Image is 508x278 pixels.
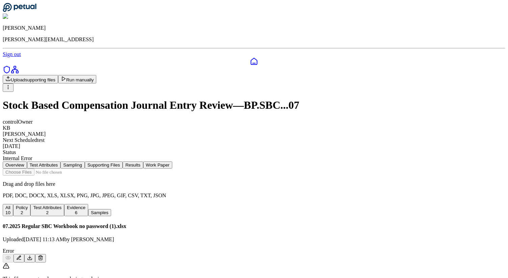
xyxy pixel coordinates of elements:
button: Add/Edit Description [14,254,24,262]
h4: 07.2025 Regular SBC Workbook no password (1).xlsx [3,223,505,229]
div: 10 [5,210,10,215]
div: control Owner [3,119,505,125]
h1: Stock Based Compensation Journal Entry Review — BP.SBC...07 [3,99,505,111]
div: [DATE] [3,143,505,149]
button: Run manually [58,75,97,83]
button: More Options [3,83,14,92]
div: Error [3,248,505,254]
button: Test Attributes2 [30,204,64,216]
p: Drag and drop files here [3,181,505,187]
button: Evidence6 [64,204,88,216]
div: 2 [16,210,28,215]
span: [PERSON_NAME] [3,131,46,137]
button: Uploadsupporting files [3,75,58,83]
p: PDF, DOC, DOCX, XLS, XLSX, PNG, JPG, JPEG, GIF, CSV, TXT, JSON [3,193,505,199]
a: Dashboard [3,57,505,66]
a: Sign out [3,51,21,57]
span: KB [3,125,10,131]
button: Work Paper [143,161,172,169]
button: Sampling [60,161,85,169]
button: Policy2 [13,204,31,216]
button: Preview File (hover for quick preview, click for full view) [3,254,14,262]
p: [PERSON_NAME][EMAIL_ADDRESS] [3,36,505,43]
div: 6 [67,210,85,215]
div: Status [3,149,505,155]
div: Internal Error [3,155,505,161]
button: Download File [24,254,35,262]
p: Uploaded [DATE] 11:13 AM by [PERSON_NAME] [3,236,505,243]
a: Go to Dashboard [3,7,36,13]
button: Samples [88,209,111,216]
img: Roberto Fernandez [3,14,49,20]
button: Delete File [35,254,46,262]
p: [PERSON_NAME] [3,25,505,31]
button: Results [123,161,143,169]
a: SOC [3,69,11,75]
button: Supporting Files [85,161,123,169]
a: Integrations [11,69,19,75]
nav: Tabs [3,161,505,169]
div: 2 [33,210,61,215]
button: Overview [3,161,27,169]
div: Next Scheduled test [3,137,505,143]
button: Test Attributes [27,161,61,169]
button: All10 [3,204,13,216]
